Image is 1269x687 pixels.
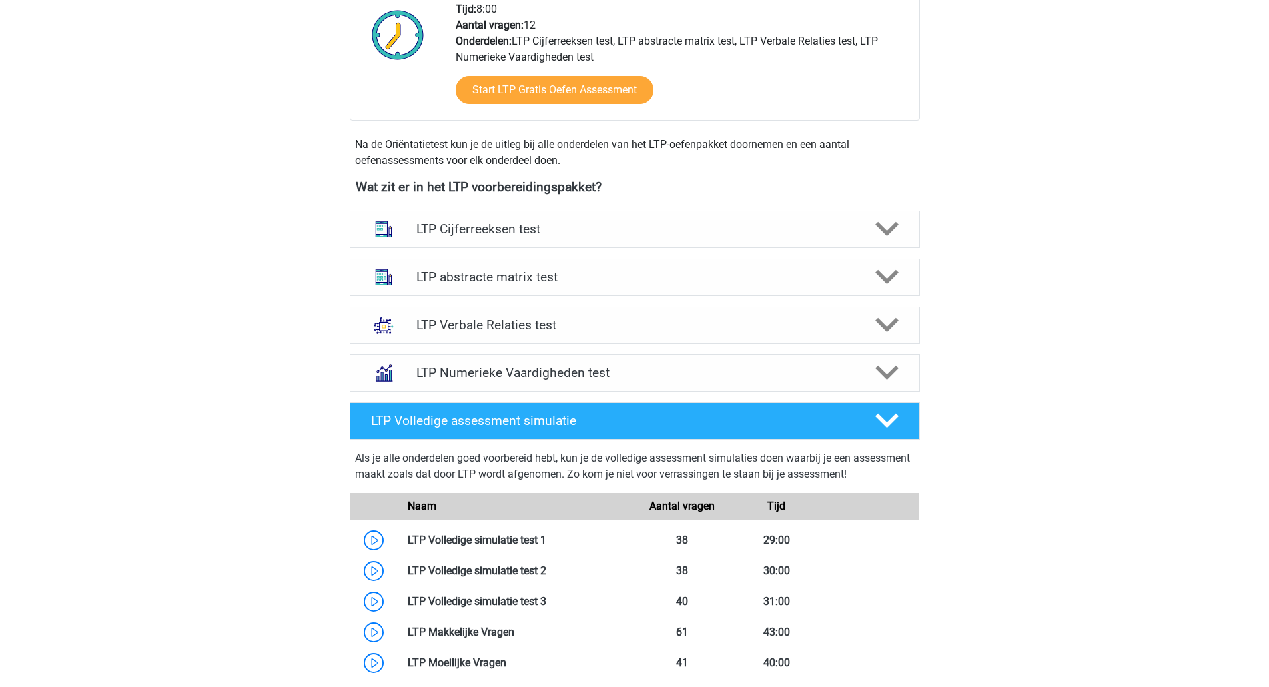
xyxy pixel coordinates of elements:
h4: LTP Volledige assessment simulatie [371,413,853,428]
b: Aantal vragen: [456,19,524,31]
div: Tijd [729,498,824,514]
b: Onderdelen: [456,35,512,47]
a: numeriek redeneren LTP Numerieke Vaardigheden test [344,354,925,392]
a: LTP Volledige assessment simulatie [344,402,925,440]
a: analogieen LTP Verbale Relaties test [344,307,925,344]
h4: LTP abstracte matrix test [416,269,853,285]
img: cijferreeksen [366,212,401,247]
h4: LTP Numerieke Vaardigheden test [416,365,853,380]
div: Als je alle onderdelen goed voorbereid hebt, kun je de volledige assessment simulaties doen waarb... [355,450,915,488]
img: analogieen [366,308,401,343]
div: LTP Volledige simulatie test 1 [398,532,635,548]
div: Naam [398,498,635,514]
h4: LTP Verbale Relaties test [416,317,853,333]
div: LTP Volledige simulatie test 3 [398,594,635,610]
div: 8:00 12 LTP Cijferreeksen test, LTP abstracte matrix test, LTP Verbale Relaties test, LTP Numerie... [446,1,919,120]
img: numeriek redeneren [366,356,401,390]
img: abstracte matrices [366,260,401,295]
b: Tijd: [456,3,476,15]
a: cijferreeksen LTP Cijferreeksen test [344,211,925,248]
h4: Wat zit er in het LTP voorbereidingspakket? [356,179,914,195]
div: LTP Makkelijke Vragen [398,624,635,640]
div: Aantal vragen [634,498,729,514]
img: Klok [364,1,432,68]
div: Na de Oriëntatietest kun je de uitleg bij alle onderdelen van het LTP-oefenpakket doornemen en ee... [350,137,920,169]
a: Start LTP Gratis Oefen Assessment [456,76,653,104]
div: LTP Volledige simulatie test 2 [398,563,635,579]
h4: LTP Cijferreeksen test [416,221,853,237]
a: abstracte matrices LTP abstracte matrix test [344,259,925,296]
div: LTP Moeilijke Vragen [398,655,635,671]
